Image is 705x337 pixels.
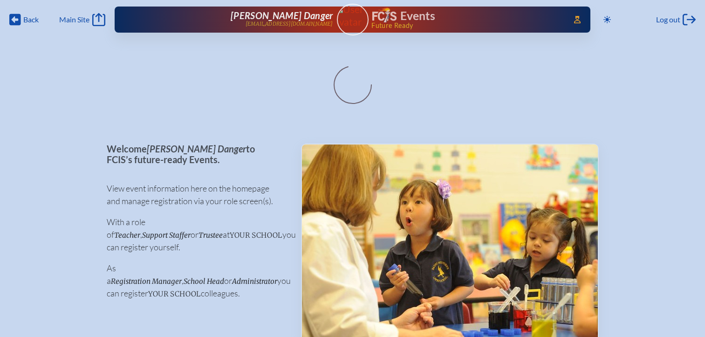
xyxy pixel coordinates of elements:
div: FCIS Events — Future ready [372,7,561,29]
p: Welcome to FCIS’s future-ready Events. [107,144,286,165]
span: Main Site [59,15,89,24]
p: View event information here on the homepage and manage registration via your role screen(s). [107,182,286,207]
a: [PERSON_NAME] Danger[EMAIL_ADDRESS][DOMAIN_NAME] [144,10,333,29]
span: [PERSON_NAME] Danger [231,10,333,21]
span: Registration Manager [111,277,182,286]
span: Administrator [232,277,277,286]
span: Back [23,15,39,24]
span: Log out [656,15,680,24]
span: your school [148,289,201,298]
a: Main Site [59,13,105,26]
p: With a role of , or at you can register yourself. [107,216,286,254]
span: your school [230,231,282,240]
span: School Head [184,277,224,286]
p: As a , or you can register colleagues. [107,262,286,300]
span: Teacher [114,231,140,240]
span: [PERSON_NAME] Danger [147,143,246,154]
p: [EMAIL_ADDRESS][DOMAIN_NAME] [246,21,333,27]
img: User Avatar [333,3,372,28]
a: User Avatar [337,4,369,35]
span: Future Ready [371,22,561,29]
span: Trustee [198,231,223,240]
span: Support Staffer [142,231,191,240]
